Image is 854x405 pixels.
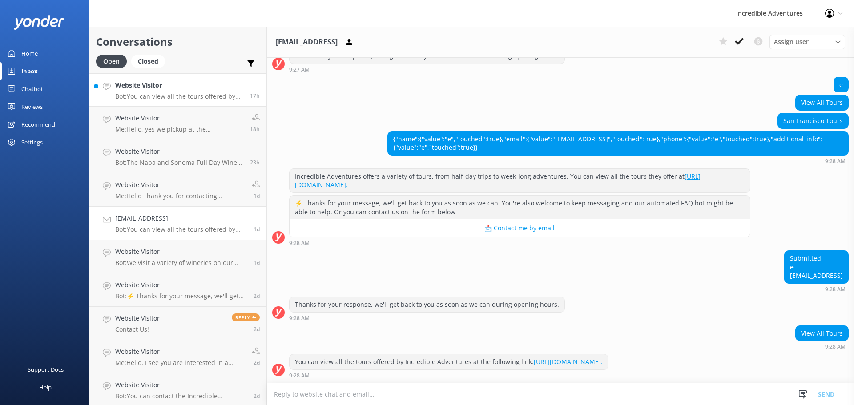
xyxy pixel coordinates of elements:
a: Website VisitorMe:Hello, yes we pickup at the [GEOGRAPHIC_DATA] for our [GEOGRAPHIC_DATA] Tours.18h [89,107,266,140]
div: Inbox [21,62,38,80]
a: Open [96,56,131,66]
h4: Website Visitor [115,147,243,156]
div: Thanks for your response, we'll get back to you as soon as we can during opening hours. [290,297,564,312]
h4: Website Visitor [115,313,160,323]
span: Oct 02 2025 04:59pm (UTC -07:00) America/Los_Angeles [254,325,260,333]
h3: [EMAIL_ADDRESS] [276,36,338,48]
h4: Website Visitor [115,380,247,390]
a: [EMAIL_ADDRESS]Bot:You can view all the tours offered by Incredible Adventures at the following l... [89,207,266,240]
div: Oct 04 2025 08:28am (UTC -07:00) America/Los_Angeles [387,158,849,164]
span: Reply [232,313,260,321]
div: Recommend [21,116,55,133]
p: Bot: You can view all the tours offered by Incredible Adventures at the following link: [URL][DOM... [115,225,247,233]
span: Oct 04 2025 04:35pm (UTC -07:00) America/Los_Angeles [250,125,260,133]
div: Oct 04 2025 08:28am (UTC -07:00) America/Los_Angeles [289,240,750,246]
div: Settings [21,133,43,151]
a: Website VisitorMe:Hello, I see you are interested in a private tour? Please let me know if I can ... [89,340,266,373]
span: Oct 02 2025 11:59am (UTC -07:00) America/Los_Angeles [254,359,260,366]
strong: 9:28 AM [825,287,846,292]
div: Oct 04 2025 08:28am (UTC -07:00) America/Los_Angeles [795,343,849,349]
div: Open [96,55,127,68]
a: Website VisitorBot:We visit a variety of wineries on our tours in [GEOGRAPHIC_DATA] and [GEOGRAPH... [89,240,266,273]
div: You can view all the tours offered by Incredible Adventures at the following link: [290,354,608,369]
strong: 9:27 AM [289,67,310,72]
p: Me: Hello, yes we pickup at the [GEOGRAPHIC_DATA] for our [GEOGRAPHIC_DATA] Tours. [115,125,243,133]
a: Website VisitorBot:You can view all the tours offered by Incredible Adventures at this link: [URL... [89,73,266,107]
p: Bot: You can view all the tours offered by Incredible Adventures at this link: [URL][DOMAIN_NAME]. [115,92,243,100]
a: Website VisitorBot:⚡ Thanks for your message, we'll get back to you as soon as we can. You're als... [89,273,266,307]
div: View All Tours [796,95,848,110]
div: Oct 04 2025 08:28am (UTC -07:00) America/Los_Angeles [289,372,608,378]
h4: Website Visitor [115,347,245,357]
p: Me: Hello, I see you are interested in a private tour? Please let me know if I can help. You can ... [115,359,245,367]
div: Submitted: e [EMAIL_ADDRESS] [785,251,848,283]
span: Oct 02 2025 08:23pm (UTC -07:00) America/Los_Angeles [254,292,260,300]
div: Support Docs [28,361,64,378]
h4: Website Visitor [115,113,243,123]
div: Chatbot [21,80,43,98]
p: Bot: The Napa and Sonoma Full Day Wine Tasting Tour is 8 hours long. It provides door-to-door ser... [115,159,243,167]
span: Oct 04 2025 06:10pm (UTC -07:00) America/Los_Angeles [250,92,260,100]
div: Oct 04 2025 08:28am (UTC -07:00) America/Los_Angeles [289,315,565,321]
div: Help [39,378,52,396]
p: Bot: You can contact the Incredible Adventures team at [PHONE_NUMBER], or by emailing [EMAIL_ADDR... [115,392,247,400]
div: Closed [131,55,165,68]
span: Assign user [774,37,809,47]
strong: 9:28 AM [289,373,310,378]
img: yonder-white-logo.png [13,15,64,30]
div: Incredible Adventures offers a variety of tours, from half-day trips to week-long adventures. You... [290,169,750,192]
strong: 9:28 AM [825,159,846,164]
h4: Website Visitor [115,280,247,290]
button: 📩 Contact me by email [290,219,750,237]
span: Oct 03 2025 07:02pm (UTC -07:00) America/Los_Angeles [254,259,260,266]
div: View All Tours [796,326,848,341]
span: Oct 04 2025 12:20pm (UTC -07:00) America/Los_Angeles [250,159,260,166]
strong: 9:28 AM [825,344,846,349]
a: Website VisitorContact Us!Reply2d [89,307,266,340]
h4: Website Visitor [115,247,247,257]
div: Oct 04 2025 08:28am (UTC -07:00) America/Los_Angeles [784,286,849,292]
p: Contact Us! [115,325,160,333]
p: Me: Hello Thank you for contacting Incredible Adventures. Right now instead of [PERSON_NAME][GEOG... [115,192,245,200]
a: Website VisitorBot:The Napa and Sonoma Full Day Wine Tasting Tour is 8 hours long. It provides do... [89,140,266,173]
h2: Conversations [96,33,260,50]
span: Oct 02 2025 11:56am (UTC -07:00) America/Los_Angeles [254,392,260,400]
div: San Francisco Tours [778,113,848,128]
strong: 9:28 AM [289,241,310,246]
a: Website VisitorMe:Hello Thank you for contacting Incredible Adventures. Right now instead of [PER... [89,173,266,207]
h4: [EMAIL_ADDRESS] [115,213,247,223]
div: Reviews [21,98,43,116]
h4: Website Visitor [115,180,245,190]
h4: Website Visitor [115,80,243,90]
div: ⚡ Thanks for your message, we'll get back to you as soon as we can. You're also welcome to keep m... [290,196,750,219]
div: Home [21,44,38,62]
a: [URL][DOMAIN_NAME]. [295,172,701,189]
div: e [834,77,848,92]
div: Assign User [769,35,845,49]
a: [URL][DOMAIN_NAME]. [534,357,603,366]
span: Oct 04 2025 11:05am (UTC -07:00) America/Los_Angeles [254,192,260,200]
div: Oct 04 2025 08:27am (UTC -07:00) America/Los_Angeles [289,66,565,72]
a: Closed [131,56,169,66]
p: Bot: ⚡ Thanks for your message, we'll get back to you as soon as we can. You're also welcome to k... [115,292,247,300]
div: {"name":{"value":"e","touched":true},"email":{"value":"[EMAIL_ADDRESS]","touched":true},"phone":{... [388,132,848,155]
span: Oct 04 2025 08:28am (UTC -07:00) America/Los_Angeles [254,225,260,233]
strong: 9:28 AM [289,316,310,321]
p: Bot: We visit a variety of wineries on our tours in [GEOGRAPHIC_DATA] and [GEOGRAPHIC_DATA], depe... [115,259,247,267]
